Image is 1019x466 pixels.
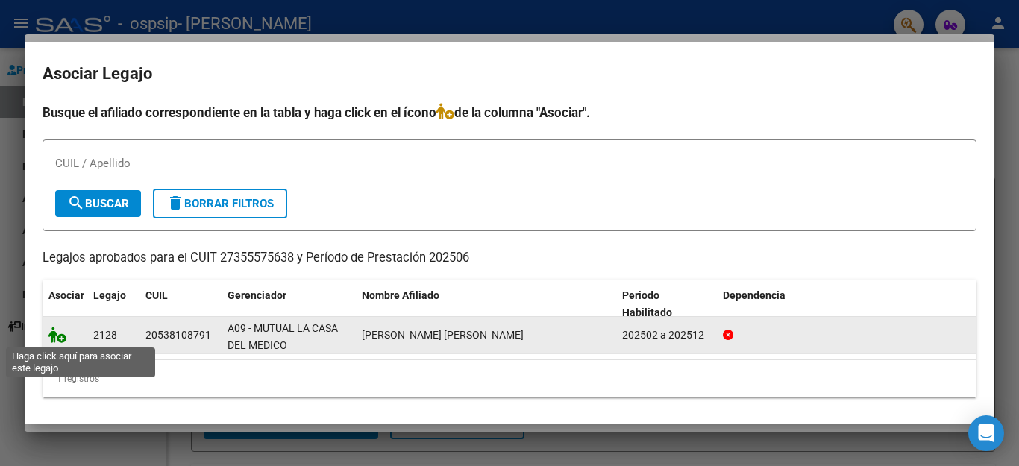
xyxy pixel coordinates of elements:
[166,197,274,210] span: Borrar Filtros
[43,103,976,122] h4: Busque el afiliado correspondiente en la tabla y haga click en el ícono de la columna "Asociar".
[93,329,117,341] span: 2128
[356,280,616,329] datatable-header-cell: Nombre Afiliado
[67,194,85,212] mat-icon: search
[145,327,211,344] div: 20538108791
[43,280,87,329] datatable-header-cell: Asociar
[166,194,184,212] mat-icon: delete
[43,360,976,397] div: 1 registros
[48,289,84,301] span: Asociar
[622,327,711,344] div: 202502 a 202512
[622,289,672,318] span: Periodo Habilitado
[228,289,286,301] span: Gerenciador
[616,280,717,329] datatable-header-cell: Periodo Habilitado
[362,329,524,341] span: AGUIRRE PINTOS NOAH SANTINO
[723,289,786,301] span: Dependencia
[43,60,976,88] h2: Asociar Legajo
[228,322,338,351] span: A09 - MUTUAL LA CASA DEL MEDICO
[717,280,977,329] datatable-header-cell: Dependencia
[145,289,168,301] span: CUIL
[139,280,222,329] datatable-header-cell: CUIL
[55,190,141,217] button: Buscar
[222,280,356,329] datatable-header-cell: Gerenciador
[153,189,287,218] button: Borrar Filtros
[93,289,126,301] span: Legajo
[87,280,139,329] datatable-header-cell: Legajo
[67,197,129,210] span: Buscar
[362,289,439,301] span: Nombre Afiliado
[968,415,1004,451] div: Open Intercom Messenger
[43,249,976,268] p: Legajos aprobados para el CUIT 27355575638 y Período de Prestación 202506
